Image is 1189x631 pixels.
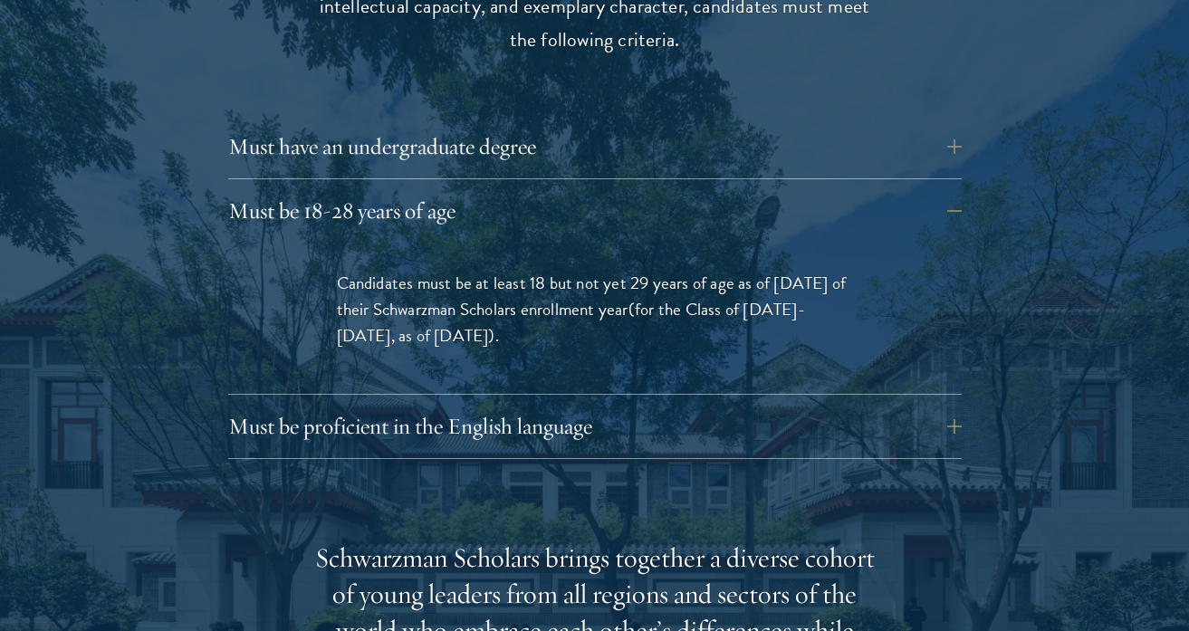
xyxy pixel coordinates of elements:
[337,296,805,349] span: (for the Class of [DATE]-[DATE], as of [DATE])
[228,405,962,448] button: Must be proficient in the English language
[228,189,962,233] button: Must be 18-28 years of age
[228,125,962,168] button: Must have an undergraduate degree
[337,270,853,349] p: Candidates must be at least 18 but not yet 29 years of age as of [DATE] of their Schwarzman Schol...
